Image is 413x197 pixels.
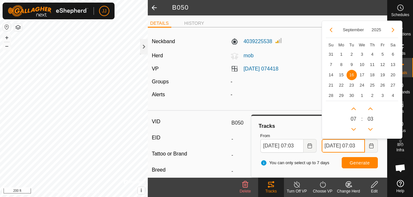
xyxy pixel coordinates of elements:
button: i [138,187,145,194]
label: Breed [152,166,229,174]
td: 17 [357,70,367,80]
span: : [361,115,363,123]
div: Change Herd [336,188,361,194]
span: 8 [336,60,347,70]
span: i [140,188,142,193]
td: 10 [357,60,367,70]
td: 6 [388,49,398,60]
td: 30 [347,90,357,101]
td: 9 [347,60,357,70]
td: 12 [378,60,388,70]
td: 3 [378,90,388,101]
span: Su [328,42,334,47]
label: Alerts [152,92,165,97]
button: Reset Map [3,23,11,31]
td: 18 [367,70,378,80]
td: 13 [388,60,398,70]
button: Choose Month [340,26,366,33]
span: 2 [367,90,378,101]
span: Fr [381,42,385,47]
a: Contact Us [80,189,99,194]
button: Choose Date [365,139,378,153]
td: 20 [388,70,398,80]
span: We [359,42,365,47]
span: mob [238,53,254,58]
td: 27 [388,80,398,90]
td: 21 [326,80,336,90]
button: Choose Date [304,139,317,153]
td: 24 [357,80,367,90]
td: 1 [336,49,347,60]
td: 4 [367,49,378,60]
li: HISTORY [182,20,207,27]
h2: B050 [165,4,387,12]
td: 16 [347,70,357,80]
div: Edit [361,188,387,194]
p-button: Next Hour [348,104,359,114]
span: 28 [326,90,336,101]
td: 2 [347,49,357,60]
li: DETAILS [148,20,171,28]
div: Open chat [391,158,410,178]
td: 31 [326,49,336,60]
td: 14 [326,70,336,80]
td: 15 [336,70,347,80]
td: 4 [388,90,398,101]
div: - [228,78,386,86]
span: 22 [336,80,347,90]
td: 3 [357,49,367,60]
a: Help [388,177,413,195]
span: Generate [350,160,370,165]
span: Tu [349,42,354,47]
label: Groups [152,79,168,84]
img: Signal strength [275,37,283,44]
button: + [3,34,11,42]
label: VP [152,66,158,71]
p-button: Previous Hour [348,124,359,135]
span: Schedules [391,13,409,17]
div: Tracks [258,122,380,130]
td: 19 [378,70,388,80]
span: Help [396,189,404,193]
span: You can only select up to 7 days [260,160,329,166]
td: 7 [326,60,336,70]
span: Mo [338,42,344,47]
td: 5 [378,49,388,60]
td: 25 [367,80,378,90]
span: 0 3 [368,115,373,123]
div: - [228,91,386,98]
span: 0 7 [351,115,357,123]
label: 4039225538 [231,38,272,45]
label: Tattoo or Brand [152,150,229,158]
button: – [3,42,11,50]
label: Neckband [152,38,175,45]
div: Turn Off VP [284,188,310,194]
td: 11 [367,60,378,70]
p-button: Next Minute [365,104,376,114]
label: Herd [152,53,163,58]
button: Generate [342,157,378,168]
td: 26 [378,80,388,90]
td: 1 [357,90,367,101]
